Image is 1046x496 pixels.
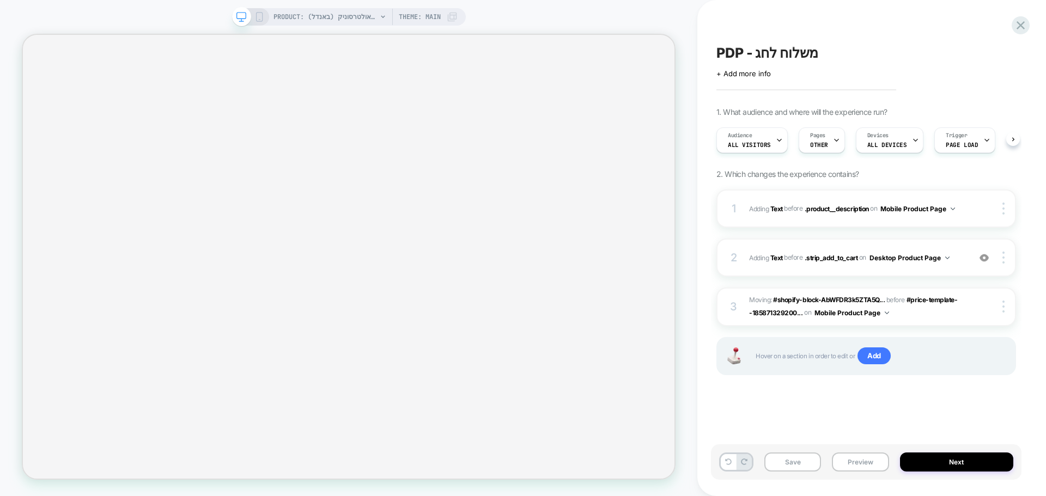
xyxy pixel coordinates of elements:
[728,141,771,149] span: All Visitors
[770,253,783,261] b: Text
[273,8,377,26] span: PRODUCT: (קפסולה למילוי מכשיר אולטרסוניק (באנדל
[810,132,825,139] span: Pages
[858,347,891,365] span: Add
[784,204,802,212] span: BEFORE
[804,307,811,319] span: on
[832,452,889,471] button: Preview
[728,297,739,316] div: 3
[728,132,752,139] span: Audience
[814,306,889,320] button: Mobile Product Page
[1002,252,1005,264] img: close
[749,294,964,320] span: Moving:
[716,107,887,117] span: 1. What audience and where will the experience run?
[886,296,905,304] span: before
[885,311,889,314] img: down arrow
[810,141,828,149] span: OTHER
[749,204,783,212] span: Adding
[784,253,802,261] span: BEFORE
[945,256,950,259] img: down arrow
[805,253,858,261] span: .strip_add_to_cart
[870,203,877,215] span: on
[773,296,885,304] span: #shopify-block-AbWFDR3k5ZTA5Q...
[946,141,978,149] span: Page Load
[869,251,950,265] button: Desktop Product Page
[867,132,889,139] span: Devices
[1002,301,1005,313] img: close
[980,253,989,262] img: crossed eye
[716,169,859,179] span: 2. Which changes the experience contains?
[749,253,783,261] span: Adding
[867,141,907,149] span: ALL DEVICES
[399,8,441,26] span: Theme: MAIN
[716,69,771,78] span: + Add more info
[756,347,1004,365] span: Hover on a section in order to edit or
[728,248,739,267] div: 2
[951,207,955,210] img: down arrow
[770,204,783,212] b: Text
[880,202,955,216] button: Mobile Product Page
[716,45,818,61] span: PDP - משלוח לחג
[1002,203,1005,215] img: close
[728,199,739,218] div: 1
[805,204,869,212] span: .product__description
[764,452,821,471] button: Save
[723,347,745,364] img: Joystick
[859,252,866,264] span: on
[900,452,1014,471] button: Next
[946,132,967,139] span: Trigger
